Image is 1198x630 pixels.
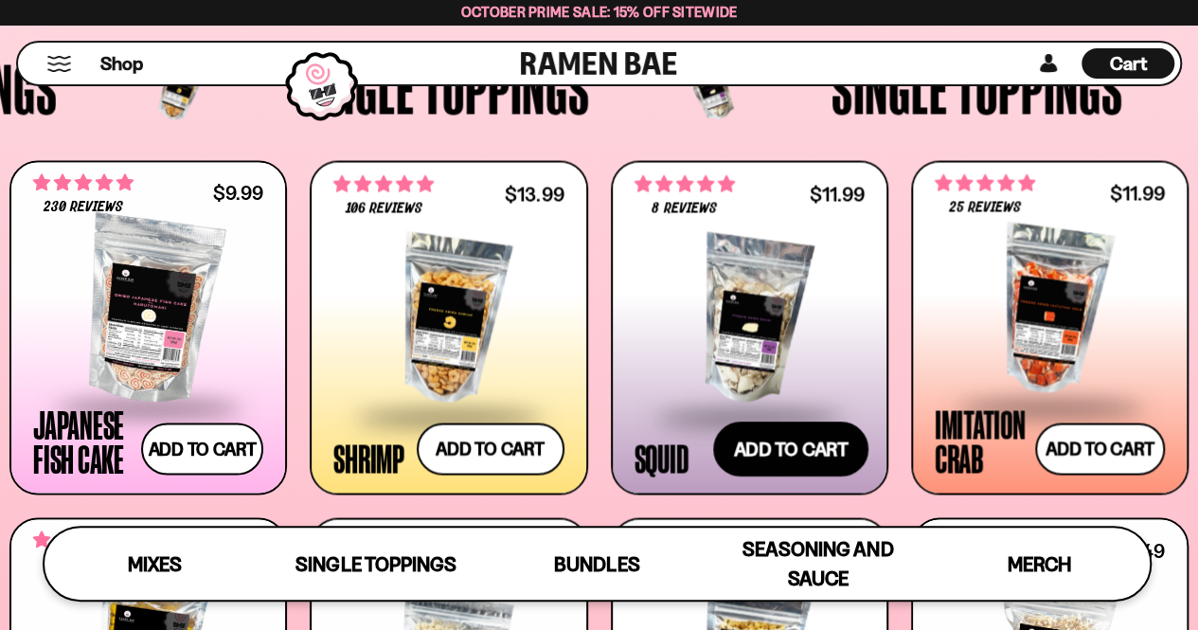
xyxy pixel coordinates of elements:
a: Merch [928,528,1149,600]
span: 25 reviews [949,200,1021,215]
span: 4.91 stars [333,171,434,196]
button: Add to cart [1035,423,1166,475]
a: Shop [100,48,143,79]
div: Cart [1082,43,1174,84]
span: Shop [100,51,143,77]
span: Cart [1110,52,1147,75]
span: October Prime Sale: 15% off Sitewide [461,3,738,21]
span: 8 reviews [652,201,716,216]
span: 230 reviews [44,200,123,215]
span: 4.88 stars [935,171,1035,195]
div: $13.99 [505,185,563,203]
a: Bundles [487,528,707,600]
a: Mixes [45,528,265,600]
span: 106 reviews [346,201,422,216]
div: $9.99 [213,184,263,202]
a: 4.75 stars 8 reviews $11.99 Squid Add to cart [611,160,888,495]
span: 4.75 stars [635,171,735,196]
span: Bundles [554,552,639,576]
span: Single Toppings [295,552,456,576]
span: Mixes [128,552,182,576]
div: $11.99 [1110,184,1165,202]
span: 4.77 stars [33,171,134,195]
button: Add to cart [417,423,564,475]
div: $11.99 [810,185,865,203]
div: Japanese Fish Cake [33,406,132,475]
div: Imitation Crab [935,406,1026,475]
button: Add to cart [713,421,868,476]
span: Merch [1007,552,1070,576]
span: 4.71 stars [33,527,134,551]
div: Shrimp [333,441,404,475]
a: 4.91 stars 106 reviews $13.99 Shrimp Add to cart [310,160,587,495]
a: Single Toppings [265,528,486,600]
button: Mobile Menu Trigger [46,56,72,72]
span: Seasoning and Sauce [742,537,893,590]
a: 4.88 stars 25 reviews $11.99 Imitation Crab Add to cart [911,160,1189,495]
button: Add to cart [141,423,263,475]
div: Squid [635,441,688,475]
a: 4.77 stars 230 reviews $9.99 Japanese Fish Cake Add to cart [9,160,287,495]
a: Seasoning and Sauce [707,528,928,600]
